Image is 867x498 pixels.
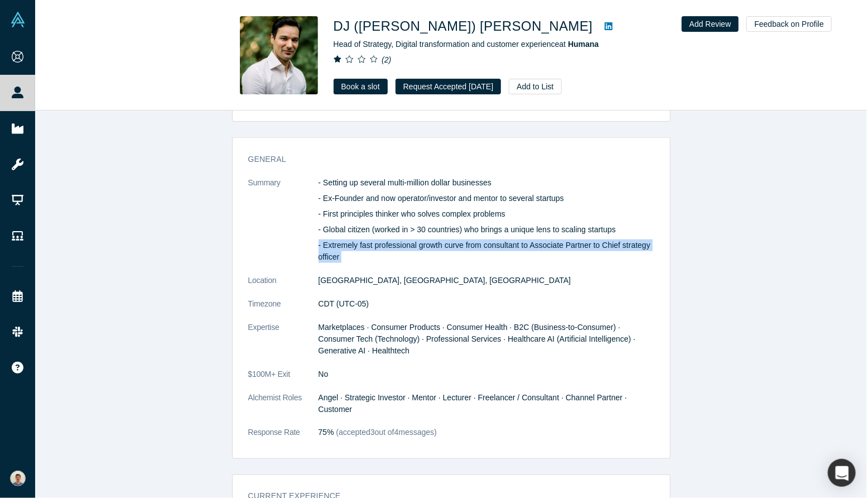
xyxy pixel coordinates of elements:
[319,240,654,263] p: - Extremely fast professional growth curve from consultant to Associate Partner to Chief strategy...
[319,224,654,236] p: - Global citizen (worked in > 30 countries) who brings a unique lens to scaling startups
[248,368,319,392] dt: $100M+ Exit
[248,154,639,165] h3: General
[319,368,654,380] dd: No
[746,16,832,32] button: Feedback on Profile
[248,392,319,427] dt: Alchemist Roles
[248,298,319,322] dt: Timezone
[334,79,388,94] a: Book a slot
[248,275,319,298] dt: Location
[319,208,654,220] p: - First principles thinker who solves complex problems
[509,79,561,94] button: Add to List
[396,79,502,94] button: Request Accepted [DATE]
[248,427,319,451] dt: Response Rate
[319,177,654,189] p: - Setting up several multi-million dollar businesses
[382,55,391,64] i: ( 2 )
[319,275,654,286] dd: [GEOGRAPHIC_DATA], [GEOGRAPHIC_DATA], [GEOGRAPHIC_DATA]
[334,16,593,36] h1: DJ ([PERSON_NAME]) [PERSON_NAME]
[10,12,26,27] img: Alchemist Vault Logo
[248,177,319,275] dt: Summary
[334,428,437,437] span: (accepted 3 out of 4 messages)
[10,471,26,486] img: Franco Ciaffone's Account
[319,298,654,310] dd: CDT (UTC-05)
[319,323,636,355] span: Marketplaces · Consumer Products · Consumer Health · B2C (Business-to-Consumer) · Consumer Tech (...
[334,40,599,49] span: Head of Strategy, Digital transformation and customer experience at
[319,193,654,204] p: - Ex-Founder and now operator/investor and mentor to several startups
[319,392,654,415] dd: Angel · Strategic Investor · Mentor · Lecturer · Freelancer / Consultant · Channel Partner · Cust...
[248,322,319,368] dt: Expertise
[240,16,318,94] img: DJ (Dheeraj) Harjai's Profile Image
[319,428,334,437] span: 75%
[568,40,599,49] a: Humana
[682,16,739,32] button: Add Review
